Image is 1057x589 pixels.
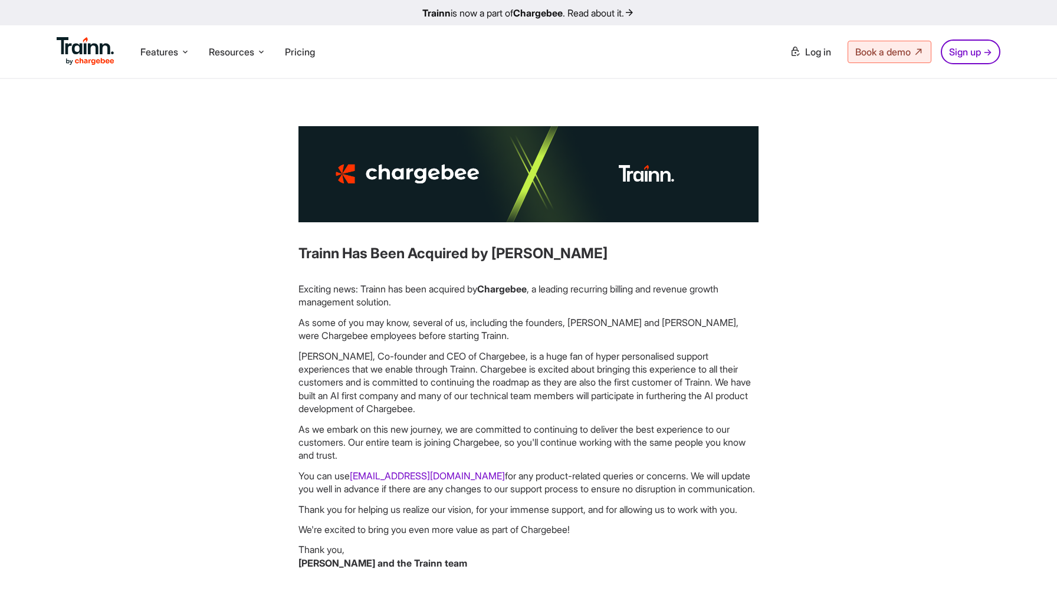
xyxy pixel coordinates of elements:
[298,469,759,496] p: You can use for any product-related queries or concerns. We will update you well in advance if th...
[298,316,759,343] p: As some of you may know, several of us, including the founders, [PERSON_NAME] and [PERSON_NAME], ...
[783,41,838,62] a: Log in
[298,423,759,462] p: As we embark on this new journey, we are committed to continuing to deliver the best experience t...
[298,543,759,570] p: Thank you,
[477,283,527,295] b: Chargebee
[57,37,114,65] img: Trainn Logo
[298,557,467,569] b: [PERSON_NAME] and the Trainn team
[298,523,759,536] p: We're excited to bring you even more value as part of Chargebee!
[298,350,759,416] p: [PERSON_NAME], Co-founder and CEO of Chargebee, is a huge fan of hyper personalised support exper...
[285,46,315,58] a: Pricing
[140,45,178,58] span: Features
[513,7,563,19] b: Chargebee
[298,244,759,264] h3: Trainn Has Been Acquired by [PERSON_NAME]
[298,282,759,309] p: Exciting news: Trainn has been acquired by , a leading recurring billing and revenue growth manag...
[848,41,931,63] a: Book a demo
[298,503,759,516] p: Thank you for helping us realize our vision, for your immense support, and for allowing us to wor...
[805,46,831,58] span: Log in
[298,126,759,222] img: Partner Training built on Trainn | Buildops
[855,46,911,58] span: Book a demo
[350,470,505,482] a: [EMAIL_ADDRESS][DOMAIN_NAME]
[422,7,451,19] b: Trainn
[941,40,1000,64] a: Sign up →
[209,45,254,58] span: Resources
